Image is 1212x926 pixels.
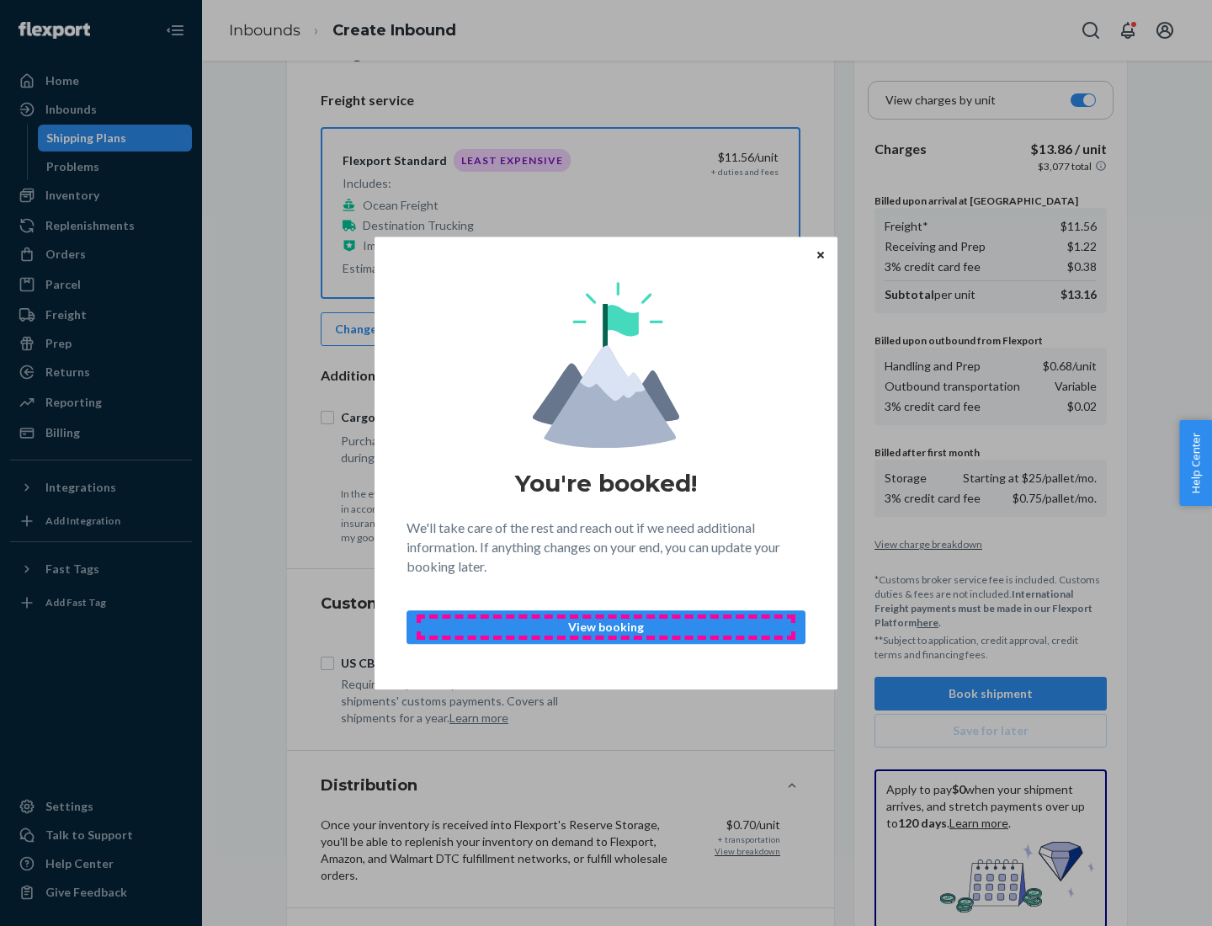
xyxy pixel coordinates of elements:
h1: You're booked! [515,468,697,498]
button: View booking [407,610,805,644]
img: svg+xml,%3Csvg%20viewBox%3D%220%200%20174%20197%22%20fill%3D%22none%22%20xmlns%3D%22http%3A%2F%2F... [533,282,679,448]
button: Close [812,245,829,263]
p: We'll take care of the rest and reach out if we need additional information. If anything changes ... [407,519,805,577]
p: View booking [421,619,791,636]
